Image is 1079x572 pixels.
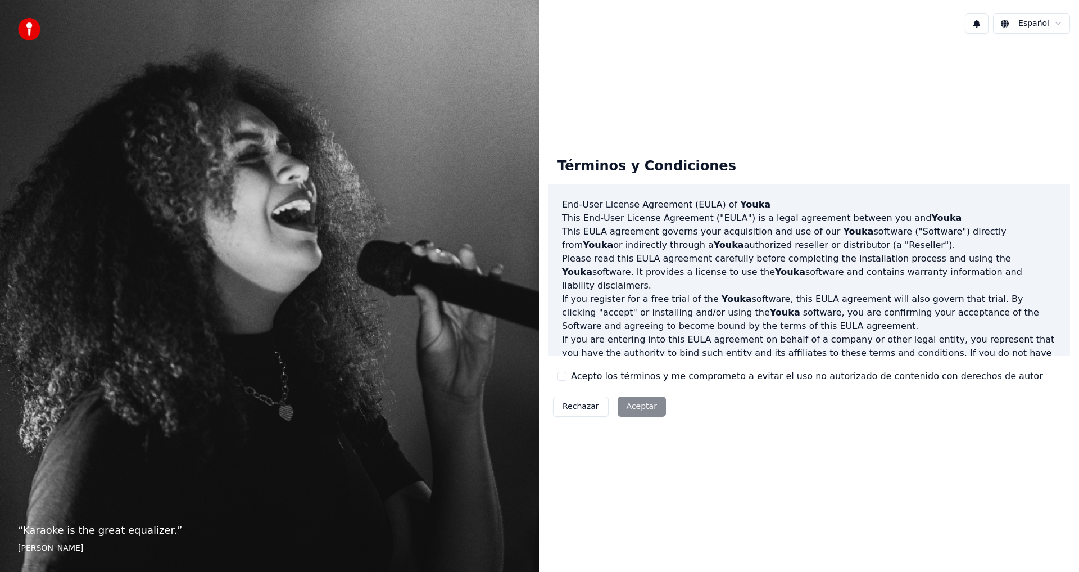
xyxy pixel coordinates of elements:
[843,226,873,237] span: Youka
[571,370,1043,383] label: Acepto los términos y me comprometo a evitar el uso no autorizado de contenido con derechos de autor
[740,199,770,210] span: Youka
[722,294,752,304] span: Youka
[562,333,1057,387] p: If you are entering into this EULA agreement on behalf of a company or other legal entity, you re...
[714,240,744,250] span: Youka
[562,225,1057,252] p: This EULA agreement governs your acquisition and use of our software ("Software") directly from o...
[775,267,805,277] span: Youka
[562,267,592,277] span: Youka
[583,240,613,250] span: Youka
[548,148,745,184] div: Términos y Condiciones
[562,198,1057,211] h3: End-User License Agreement (EULA) of
[562,292,1057,333] p: If you register for a free trial of the software, this EULA agreement will also govern that trial...
[770,307,800,318] span: Youka
[931,213,962,223] span: Youka
[562,252,1057,292] p: Please read this EULA agreement carefully before completing the installation process and using th...
[562,211,1057,225] p: This End-User License Agreement ("EULA") is a legal agreement between you and
[18,523,522,538] p: “ Karaoke is the great equalizer. ”
[553,397,609,417] button: Rechazar
[18,18,40,40] img: youka
[18,543,522,554] footer: [PERSON_NAME]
